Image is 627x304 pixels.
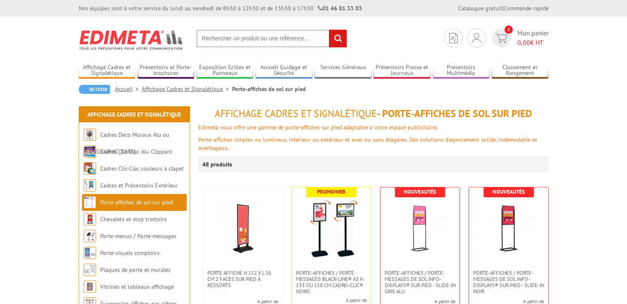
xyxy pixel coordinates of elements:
[207,270,278,288] span: Porte Affiche H 152 x L 56 cm 2 faces sur pied à ressorts
[404,188,436,195] b: Nouveautés
[100,215,167,223] a: Chevalets et stop trottoirs
[380,270,460,295] a: Porte-affiches / Porte-messages de sol Info-Displays® sur pied - Slide-in Gris Alu
[100,249,160,257] a: Porte-visuels comptoirs
[100,182,178,189] a: Cadres et Présentoirs Extérieur
[329,30,347,47] input: rechercher
[84,230,96,242] img: Porte-menus / Porte-messages
[214,200,272,257] img: Porte Affiche H 152 x L 56 cm 2 faces sur pied à ressorts
[517,38,549,47] span: € HT
[84,162,96,175] img: Cadres Clic-Clac couleurs à clapet
[315,64,371,77] a: Services Généraux
[100,232,176,240] a: Porte-menus / Porte-messages
[100,148,172,155] a: Cadres Clic-Clac Alu Clippant
[100,283,174,290] a: Vitrines et tableaux affichage
[87,111,181,118] a: Affichage Cadres et Signalétique
[318,5,362,12] strong: 01 46 81 33 03
[385,270,456,295] span: Porte-affiches / Porte-messages de sol Info-Displays® sur pied - Slide-in Gris Alu
[293,297,367,304] span: A partir de
[373,64,430,77] a: Présentoirs Presse et Journaux
[473,270,544,295] span: Porte-affiches / Porte-messages de sol Info-Displays® sur pied - Slide-in Noir
[493,188,525,195] b: Nouveautés
[433,64,490,77] a: Présentoirs Multimédia
[480,200,538,257] img: Porte-affiches / Porte-messages de sol Info-Displays® sur pied - Slide-in Noir
[504,5,549,12] a: Commande rapide
[115,85,142,93] a: Accueil
[458,5,503,12] a: Catalogue gratuit
[256,64,312,77] a: Accueil Guidage et Sécurité
[84,264,96,276] img: Plaques de porte et murales
[317,188,345,195] b: Promoweb
[215,107,377,120] span: Affichage Cadres et Signalétique
[84,281,96,293] img: Vitrines et tableaux affichage
[203,270,282,288] a: Porte Affiche H 152 x L 56 cm 2 faces sur pied à ressorts
[197,64,254,77] a: Exposition Grilles et Panneaux
[142,85,232,93] a: Affichage Cadres et Signalétique
[232,85,306,93] li: Porte-affiches de sol sur pied
[292,270,371,295] a: Porte-affiches / Porte-messages Black-Line® A3 H 133 ou 158 cm Cadro-Clic® noirs
[79,25,184,55] img: Edimeta
[303,200,360,257] img: Porte-affiches / Porte-messages Black-Line® A3 H 133 ou 158 cm Cadro-Clic® noirs
[196,30,347,47] input: Rechercher un produit ou une référence...
[84,129,96,141] img: Cadres Deco Muraux Alu ou Bois
[84,179,96,192] img: Cadres et Présentoirs Extérieur
[198,108,549,119] h1: - Porte-affiches de sol sur pied
[79,85,110,94] a: Retour
[100,199,173,206] a: Porte-affiches de sol sur pied
[469,270,548,295] a: Porte-affiches / Porte-messages de sol Info-Displays® sur pied - Slide-in Noir
[495,33,507,43] img: devis rapide
[198,124,438,131] font: Edimeta vous offre une gamme de porte-affiches sur pied adaptable à votre espace publicitaire.
[79,4,362,12] div: Nos équipes sont à votre service du lundi au vendredi de 8h30 à 12h30 et de 13h30 à 17h30
[449,33,458,43] img: devis rapide
[505,26,513,34] span: 0
[100,165,184,172] a: Cadres Clic-Clac couleurs à clapet
[138,64,195,77] a: Présentoirs et Porte-brochures
[391,200,449,257] img: Porte-affiches / Porte-messages de sol Info-Displays® sur pied - Slide-in Gris Alu
[84,131,169,155] a: Cadres Deco Muraux Alu ou [GEOGRAPHIC_DATA]
[458,4,549,12] div: |
[100,266,171,274] a: Plaques de porte et murales
[472,33,481,43] img: devis rapide
[198,136,537,152] font: Porte-affiches simples ou lumineux, intérieur ou extérieur et avec ou sans étagères. Des solution...
[79,64,136,77] a: Affichage Cadres et Signalétique
[296,270,367,295] span: Porte-affiches / Porte-messages Black-Line® A3 H 133 ou 158 cm Cadro-Clic® noirs
[202,156,233,173] p: 48 produits
[84,196,96,208] img: Porte-affiches de sol sur pied
[490,28,549,47] a: devis rapide 0 Mon panier 0,00€ HT
[84,247,96,259] img: Porte-visuels comptoirs
[492,64,549,77] a: Classement et Rangement
[517,38,530,47] span: 0,00
[517,28,549,47] span: Mon panier
[84,213,96,225] img: Chevalets et stop trottoirs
